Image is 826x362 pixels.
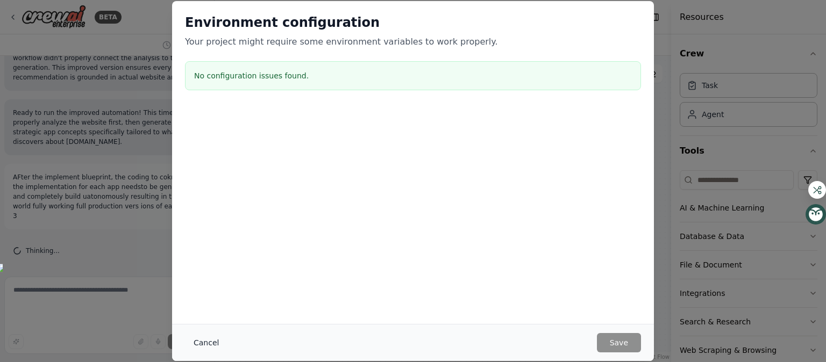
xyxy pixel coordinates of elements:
button: Cancel [185,333,227,352]
button: Save [597,333,641,352]
p: Your project might require some environment variables to work properly. [185,35,641,48]
h2: Environment configuration [185,14,641,31]
h3: No configuration issues found. [194,70,632,81]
